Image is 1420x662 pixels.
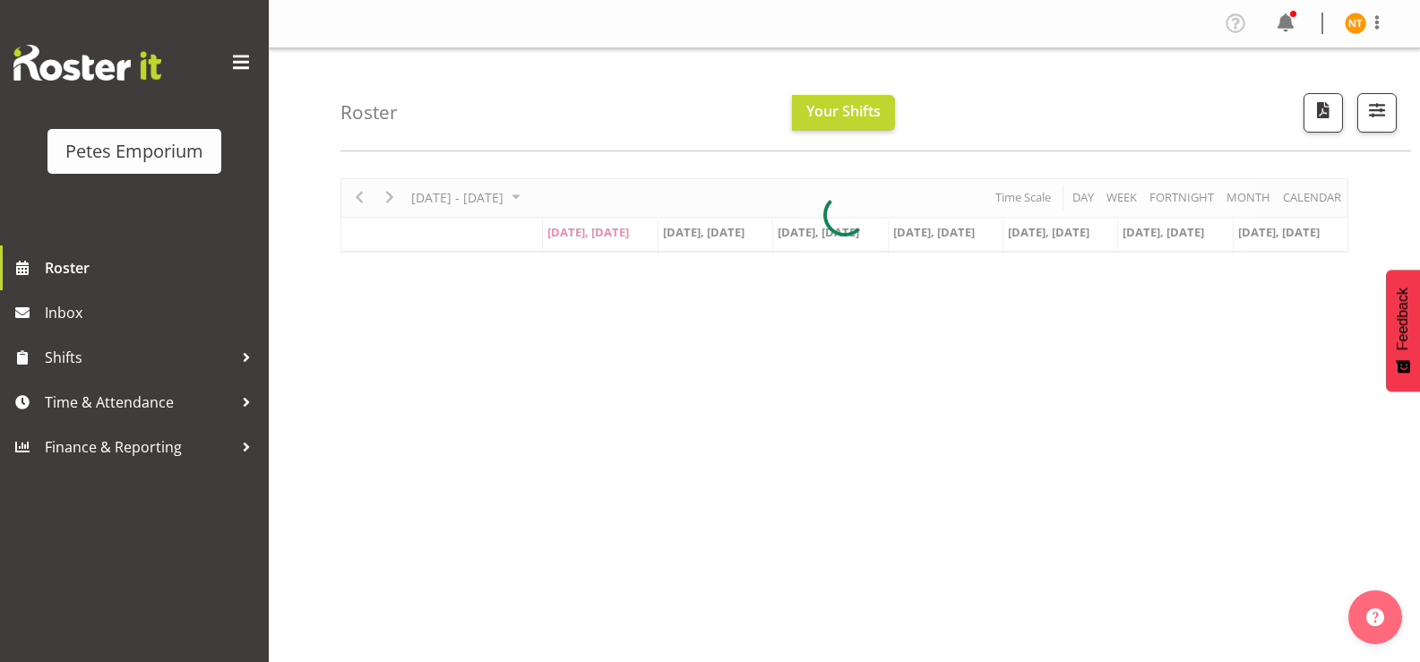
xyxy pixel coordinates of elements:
span: Roster [45,254,260,281]
button: Your Shifts [792,95,895,131]
span: Your Shifts [806,101,881,121]
span: Inbox [45,299,260,326]
div: Petes Emporium [65,138,203,165]
span: Shifts [45,344,233,371]
span: Feedback [1395,288,1411,350]
img: nicole-thomson8388.jpg [1345,13,1366,34]
button: Download a PDF of the roster according to the set date range. [1304,93,1343,133]
span: Time & Attendance [45,389,233,416]
span: Finance & Reporting [45,434,233,460]
button: Feedback - Show survey [1386,270,1420,391]
button: Filter Shifts [1357,93,1397,133]
img: Rosterit website logo [13,45,161,81]
h4: Roster [340,102,398,123]
img: help-xxl-2.png [1366,608,1384,626]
